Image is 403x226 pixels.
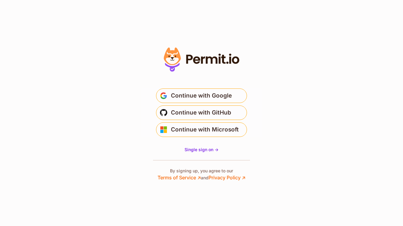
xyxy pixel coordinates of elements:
p: By signing up, you agree to our and [158,168,245,181]
a: Terms of Service ↗ [158,174,201,181]
a: Single sign on -> [185,147,218,153]
span: Continue with GitHub [171,108,231,118]
span: Continue with Microsoft [171,125,239,135]
span: Single sign on -> [185,147,218,152]
a: Privacy Policy ↗ [208,174,245,181]
button: Continue with Google [156,88,247,103]
span: Continue with Google [171,91,232,101]
button: Continue with GitHub [156,105,247,120]
button: Continue with Microsoft [156,122,247,137]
